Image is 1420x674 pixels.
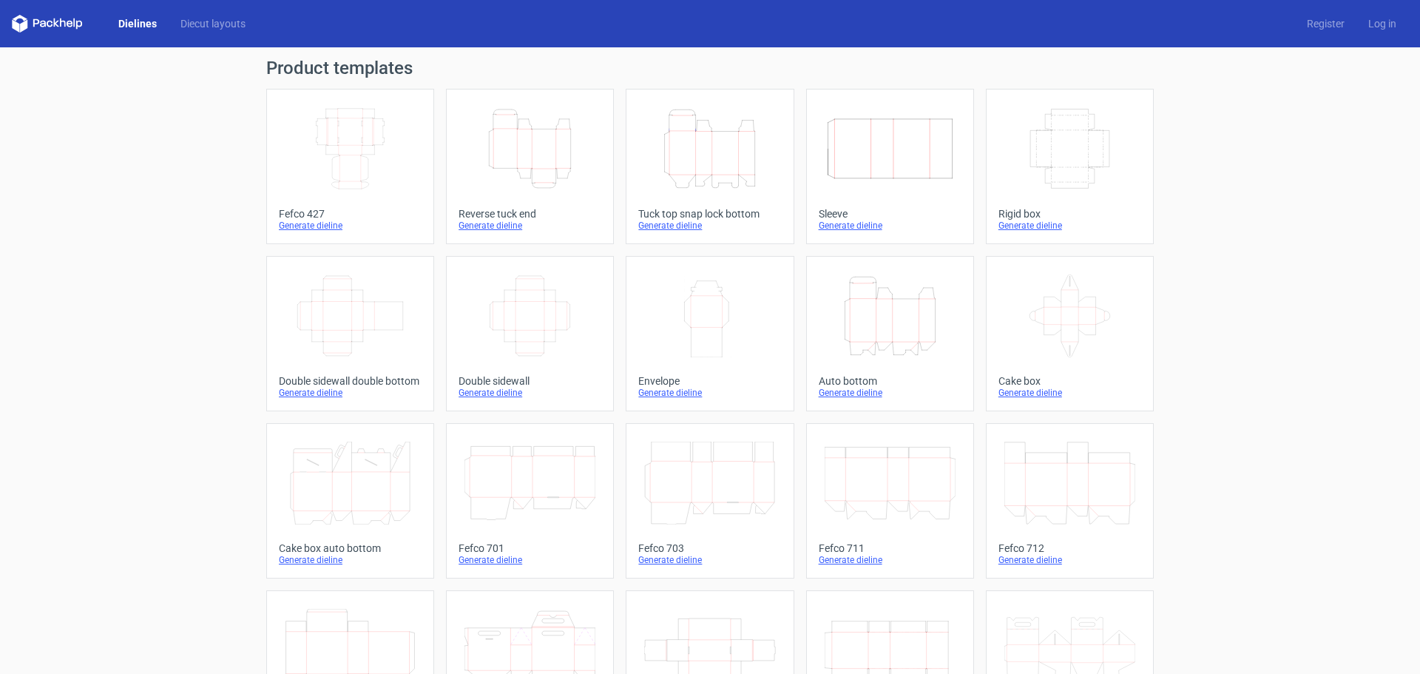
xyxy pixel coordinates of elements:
[998,375,1141,387] div: Cake box
[1356,16,1408,31] a: Log in
[819,554,961,566] div: Generate dieline
[806,89,974,244] a: SleeveGenerate dieline
[626,89,794,244] a: Tuck top snap lock bottomGenerate dieline
[638,387,781,399] div: Generate dieline
[806,423,974,579] a: Fefco 711Generate dieline
[998,554,1141,566] div: Generate dieline
[279,208,422,220] div: Fefco 427
[446,423,614,579] a: Fefco 701Generate dieline
[279,220,422,232] div: Generate dieline
[459,554,601,566] div: Generate dieline
[279,542,422,554] div: Cake box auto bottom
[819,542,961,554] div: Fefco 711
[459,208,601,220] div: Reverse tuck end
[279,554,422,566] div: Generate dieline
[266,423,434,579] a: Cake box auto bottomGenerate dieline
[986,256,1154,411] a: Cake boxGenerate dieline
[638,375,781,387] div: Envelope
[998,208,1141,220] div: Rigid box
[626,423,794,579] a: Fefco 703Generate dieline
[459,387,601,399] div: Generate dieline
[819,220,961,232] div: Generate dieline
[998,542,1141,554] div: Fefco 712
[279,375,422,387] div: Double sidewall double bottom
[806,256,974,411] a: Auto bottomGenerate dieline
[446,89,614,244] a: Reverse tuck endGenerate dieline
[459,542,601,554] div: Fefco 701
[1295,16,1356,31] a: Register
[446,256,614,411] a: Double sidewallGenerate dieline
[266,89,434,244] a: Fefco 427Generate dieline
[819,387,961,399] div: Generate dieline
[279,387,422,399] div: Generate dieline
[638,220,781,232] div: Generate dieline
[169,16,257,31] a: Diecut layouts
[819,208,961,220] div: Sleeve
[638,554,781,566] div: Generate dieline
[638,208,781,220] div: Tuck top snap lock bottom
[266,256,434,411] a: Double sidewall double bottomGenerate dieline
[266,59,1154,77] h1: Product templates
[638,542,781,554] div: Fefco 703
[986,89,1154,244] a: Rigid boxGenerate dieline
[998,220,1141,232] div: Generate dieline
[459,375,601,387] div: Double sidewall
[819,375,961,387] div: Auto bottom
[106,16,169,31] a: Dielines
[986,423,1154,579] a: Fefco 712Generate dieline
[459,220,601,232] div: Generate dieline
[998,387,1141,399] div: Generate dieline
[626,256,794,411] a: EnvelopeGenerate dieline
